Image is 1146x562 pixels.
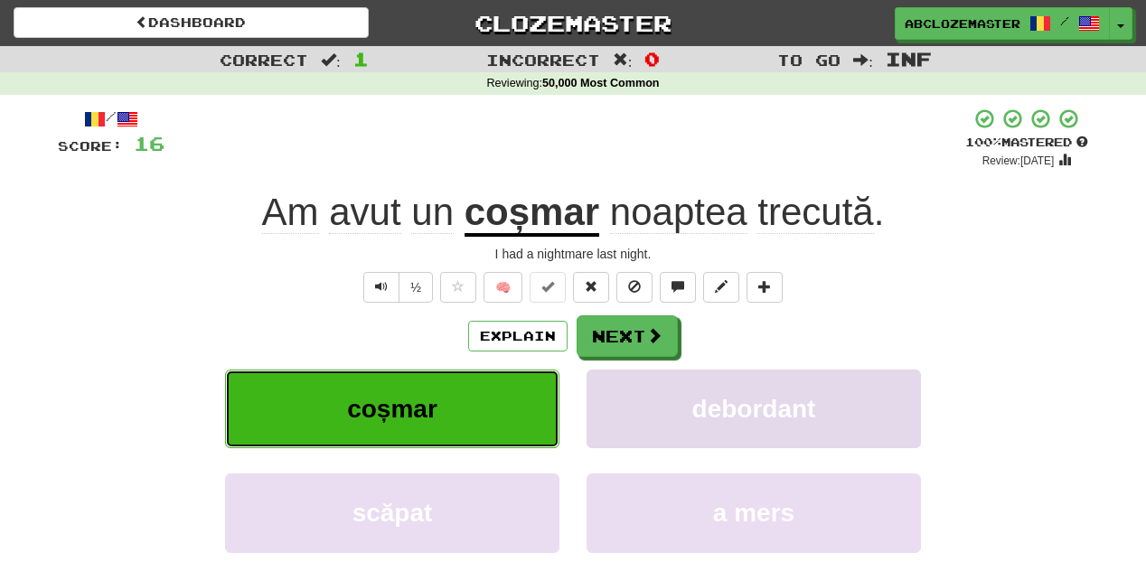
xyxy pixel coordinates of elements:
[886,48,932,70] span: Inf
[777,51,841,69] span: To go
[440,272,476,303] button: Favorite sentence (alt+f)
[965,135,1088,151] div: Mastered
[905,15,1020,32] span: AbClozemaster
[644,48,660,70] span: 0
[599,191,884,234] span: .
[713,499,794,527] span: a mers
[220,51,308,69] span: Correct
[58,108,164,130] div: /
[613,52,633,68] span: :
[1060,14,1069,27] span: /
[703,272,739,303] button: Edit sentence (alt+d)
[895,7,1110,40] a: AbClozemaster /
[747,272,783,303] button: Add to collection (alt+a)
[610,191,747,234] span: noaptea
[225,370,559,448] button: coșmar
[329,191,400,234] span: avut
[399,272,433,303] button: ½
[757,191,873,234] span: trecută
[530,272,566,303] button: Set this sentence to 100% Mastered (alt+m)
[484,272,522,303] button: 🧠
[58,245,1088,263] div: I had a nightmare last night.
[486,51,600,69] span: Incorrect
[347,395,437,423] span: coșmar
[587,370,921,448] button: debordant
[14,7,369,38] a: Dashboard
[660,272,696,303] button: Discuss sentence (alt+u)
[58,138,123,154] span: Score:
[587,473,921,552] button: a mers
[692,395,816,423] span: debordant
[577,315,678,357] button: Next
[411,191,454,234] span: un
[982,155,1055,167] small: Review: [DATE]
[134,132,164,155] span: 16
[542,77,659,89] strong: 50,000 Most Common
[573,272,609,303] button: Reset to 0% Mastered (alt+r)
[353,48,369,70] span: 1
[225,473,559,552] button: scăpat
[853,52,873,68] span: :
[616,272,653,303] button: Ignore sentence (alt+i)
[965,135,1001,149] span: 100 %
[321,52,341,68] span: :
[468,321,568,351] button: Explain
[465,191,599,237] u: coșmar
[363,272,399,303] button: Play sentence audio (ctl+space)
[396,7,751,39] a: Clozemaster
[360,272,433,303] div: Text-to-speech controls
[352,499,433,527] span: scăpat
[262,191,319,234] span: Am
